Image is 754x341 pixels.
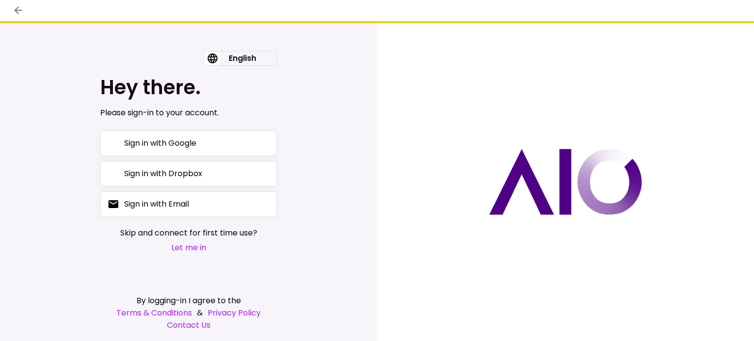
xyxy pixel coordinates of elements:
a: Contact Us [100,319,277,331]
button: Sign in with Email [100,191,277,217]
div: & [100,307,277,319]
button: back [10,2,27,19]
div: By logging-in I agree to the [100,294,277,307]
div: English [221,52,264,65]
div: Sign in with Email [124,198,189,210]
a: Privacy Policy [208,307,261,319]
button: Sign in with Dropbox [100,161,277,186]
button: Let me in [120,241,257,254]
img: AIO logo [489,149,642,215]
div: Sign in with Google [124,137,196,149]
span: Skip and connect for first time use? [120,227,257,239]
h1: Hey there. [100,76,277,99]
a: Terms & Conditions [116,307,192,319]
div: Sign in with Dropbox [124,167,202,180]
button: Sign in with Google [100,131,277,156]
div: Please sign-in to your account. [100,107,277,119]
